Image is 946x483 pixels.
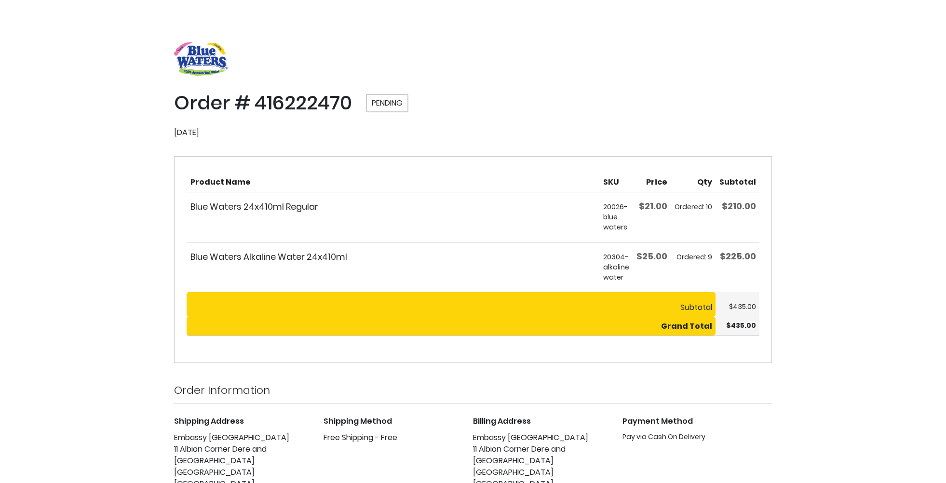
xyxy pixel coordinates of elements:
span: Shipping Address [174,416,244,427]
td: 20026-blue waters [599,192,633,242]
span: Pending [366,94,408,112]
span: 9 [708,252,712,262]
strong: Order Information [174,383,270,398]
th: Product Name [187,169,599,192]
span: [DATE] [174,127,199,138]
span: $25.00 [636,250,667,262]
td: 20304-alkaline water [599,242,633,292]
span: Billing Address [473,416,531,427]
span: $210.00 [722,200,756,212]
strong: Blue Waters 24x410ml Regular [190,200,596,213]
span: Order # 416222470 [174,89,352,116]
strong: Blue Waters Alkaline Water 24x410ml [190,250,596,263]
span: $225.00 [720,250,756,262]
a: store logo [174,42,228,76]
span: Ordered [675,202,706,212]
th: Subtotal [716,169,759,192]
span: $435.00 [726,321,756,330]
span: $435.00 [729,302,756,311]
strong: Grand Total [661,321,712,332]
span: Ordered [676,252,708,262]
dt: Pay via Cash On Delivery [622,432,772,442]
span: Shipping Method [324,416,392,427]
span: $21.00 [639,200,667,212]
div: Free Shipping - Free [324,432,473,443]
th: SKU [599,169,633,192]
th: Qty [671,169,716,192]
th: Price [633,169,671,192]
span: Payment Method [622,416,693,427]
span: 10 [706,202,712,212]
th: Subtotal [187,292,716,317]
